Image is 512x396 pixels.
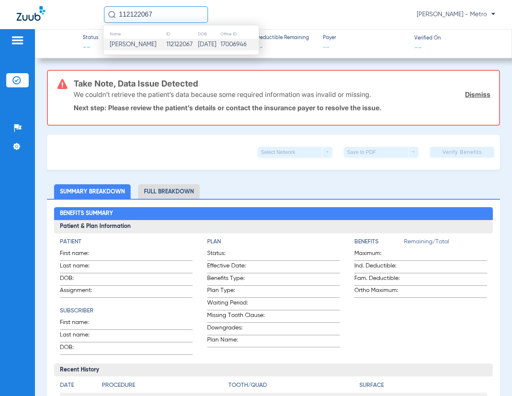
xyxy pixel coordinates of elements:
span: Ortho Maximum: [354,286,404,297]
img: Zuub Logo [17,6,45,21]
span: -- [323,42,407,53]
span: Verified On [414,35,498,42]
li: Summary Breakdown [54,184,131,199]
span: -- [83,42,99,53]
h4: Procedure [102,381,225,390]
h4: Tooth/Quad [228,381,356,390]
th: Office ID [220,30,259,39]
img: hamburger-icon [11,35,24,45]
span: Fam. Deductible: [354,274,404,285]
app-breakdown-title: Tooth/Quad [228,381,356,393]
span: Last name: [60,331,101,342]
h4: Plan [207,238,340,246]
h4: Surface [359,381,487,390]
span: Plan Name: [207,336,268,347]
p: We couldn’t retrieve the patient’s data because some required information was invalid or missing. [74,90,371,99]
th: DOB [198,30,220,39]
span: -- [256,44,263,51]
span: First name: [60,318,101,329]
span: Assignment: [60,286,101,297]
h2: Benefits Summary [54,207,493,220]
h4: Patient [60,238,193,246]
span: Last name: [60,262,101,273]
span: [PERSON_NAME] [110,41,156,47]
span: Benefits Type: [207,274,268,285]
img: Search Icon [108,11,116,18]
span: Missing Tooth Clause: [207,311,268,322]
span: DOB: [60,343,101,354]
span: Waiting Period: [207,299,268,310]
th: Name [104,30,166,39]
span: DOB: [60,274,101,285]
span: Remaining/Total [404,238,487,249]
h4: Subscriber [60,307,193,315]
span: Effective Date: [207,262,268,273]
span: Status [83,35,99,42]
app-breakdown-title: Date [60,381,95,393]
p: Next step: Please review the patient’s details or contact the insurance payer to resolve the issue. [74,104,491,112]
span: -- [414,43,422,52]
th: ID [166,30,198,39]
span: [PERSON_NAME] - Metro [417,10,495,19]
h4: Date [60,381,95,390]
app-breakdown-title: Procedure [102,381,225,393]
app-breakdown-title: Benefits [354,238,404,249]
span: Maximum: [354,249,404,260]
h3: Recent History [54,364,493,377]
h4: Benefits [354,238,404,246]
li: Full Breakdown [138,184,200,199]
span: Payer [323,35,407,42]
input: Search for patients [104,6,208,23]
app-breakdown-title: Surface [359,381,487,393]
span: Deductible Remaining [256,35,309,42]
span: Plan Type: [207,286,268,297]
h3: Patient & Plan Information [54,220,493,233]
span: Status: [207,249,268,260]
a: Dismiss [465,90,490,99]
img: error-icon [57,79,67,89]
span: Downgrades: [207,324,268,335]
h3: Take Note, Data Issue Detected [74,79,491,88]
span: First name: [60,249,101,260]
td: 17006946 [220,39,259,50]
td: [DATE] [198,39,220,50]
span: Ind. Deductible: [354,262,404,273]
td: 112122067 [166,39,198,50]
